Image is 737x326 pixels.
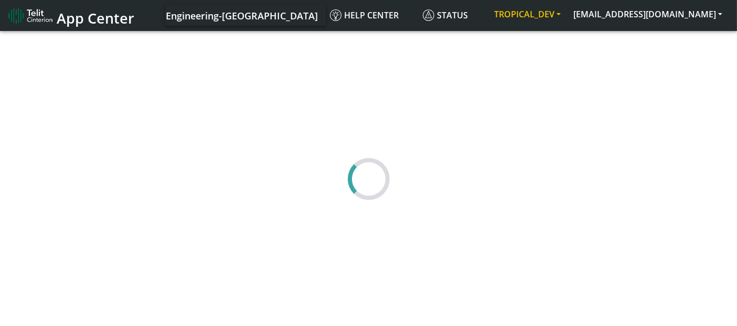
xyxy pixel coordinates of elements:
[423,9,468,21] span: Status
[567,5,729,24] button: [EMAIL_ADDRESS][DOMAIN_NAME]
[326,5,419,26] a: Help center
[330,9,399,21] span: Help center
[57,8,134,28] span: App Center
[166,9,318,22] span: Engineering-[GEOGRAPHIC_DATA]
[8,7,52,24] img: logo-telit-cinterion-gw-new.png
[330,9,341,21] img: knowledge.svg
[419,5,488,26] a: Status
[8,4,133,27] a: App Center
[165,5,317,26] a: Your current platform instance
[488,5,567,24] button: TROPICAL_DEV
[423,9,434,21] img: status.svg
